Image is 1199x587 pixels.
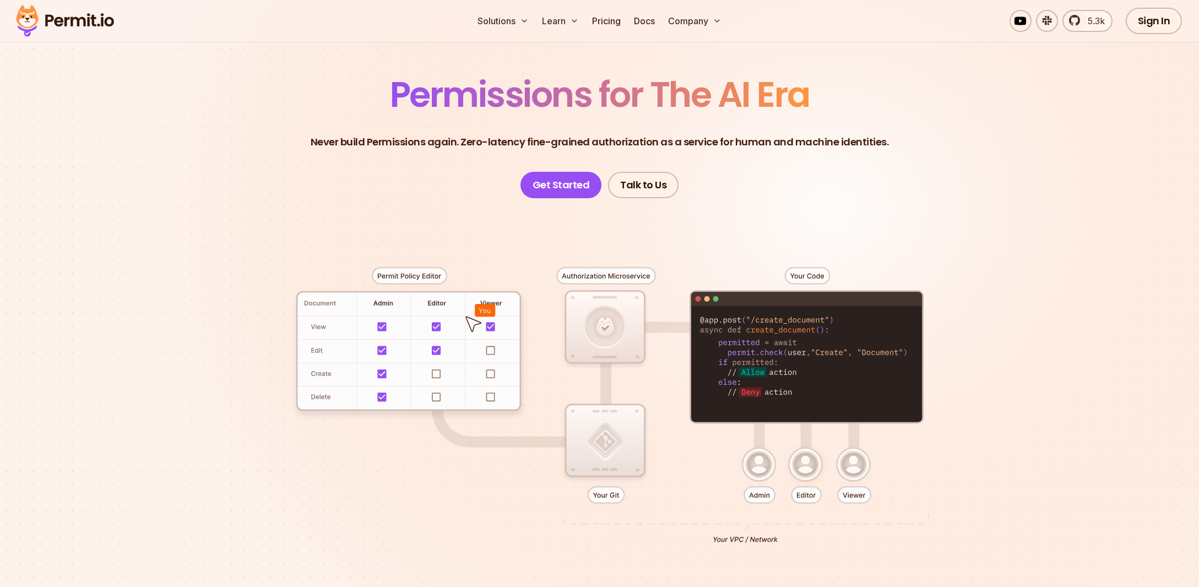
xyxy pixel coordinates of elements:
button: Solutions [473,10,533,32]
button: Company [664,10,726,32]
a: Pricing [588,10,625,32]
button: Learn [538,10,583,32]
a: Docs [630,10,659,32]
a: 5.3k [1062,10,1113,32]
p: Never build Permissions again. Zero-latency fine-grained authorization as a service for human and... [311,134,889,150]
img: Permit logo [11,2,119,40]
a: Get Started [520,172,602,198]
span: Permissions for The AI Era [390,70,810,119]
a: Sign In [1126,8,1182,34]
a: Talk to Us [608,172,679,198]
span: 5.3k [1081,14,1105,28]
